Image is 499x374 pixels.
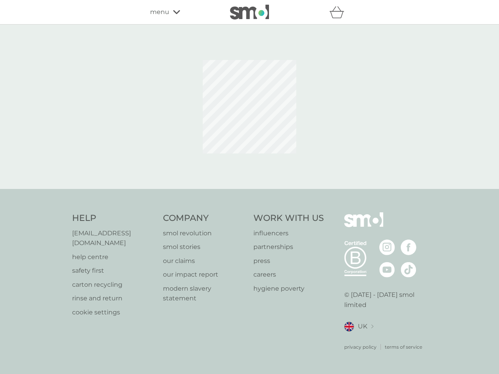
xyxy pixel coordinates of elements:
div: basket [329,4,349,20]
a: cookie settings [72,307,155,318]
img: smol [230,5,269,19]
img: UK flag [344,322,354,332]
a: influencers [253,228,324,238]
h4: Work With Us [253,212,324,224]
img: smol [344,212,383,239]
a: our claims [163,256,246,266]
a: rinse and return [72,293,155,303]
img: visit the smol Youtube page [379,262,395,277]
a: modern slavery statement [163,284,246,303]
a: hygiene poverty [253,284,324,294]
a: our impact report [163,270,246,280]
span: UK [358,321,367,332]
a: [EMAIL_ADDRESS][DOMAIN_NAME] [72,228,155,248]
a: smol revolution [163,228,246,238]
h4: Company [163,212,246,224]
a: careers [253,270,324,280]
p: © [DATE] - [DATE] smol limited [344,290,427,310]
img: select a new location [371,325,373,329]
a: terms of service [385,343,422,351]
a: partnerships [253,242,324,252]
img: visit the smol Facebook page [401,240,416,255]
h4: Help [72,212,155,224]
span: menu [150,7,169,17]
img: visit the smol Tiktok page [401,262,416,277]
a: press [253,256,324,266]
img: visit the smol Instagram page [379,240,395,255]
a: privacy policy [344,343,377,351]
a: safety first [72,266,155,276]
a: help centre [72,252,155,262]
a: smol stories [163,242,246,252]
a: carton recycling [72,280,155,290]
